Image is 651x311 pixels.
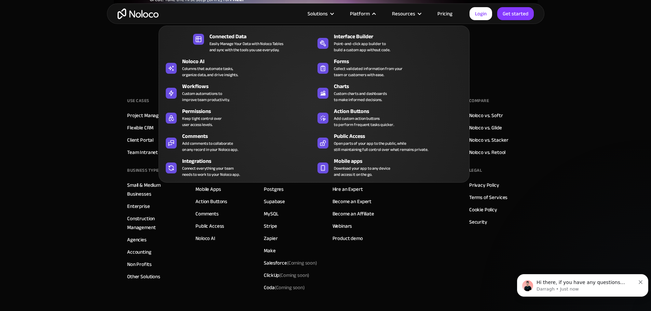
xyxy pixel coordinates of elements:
div: Noloco AI [182,57,317,66]
iframe: Intercom notifications message [514,260,651,308]
a: Non Profits [127,260,151,269]
div: Custom charts and dashboards to make informed decisions. [334,90,387,103]
div: Columns that automate tasks, organize data, and drive insights. [182,66,238,78]
a: Noloco AI [195,234,215,243]
a: Noloco vs. Stacker [469,136,508,144]
a: Postgres [264,185,284,194]
div: Resources [383,9,429,18]
a: MySQL [264,209,278,218]
div: Resources [392,9,415,18]
span: (Coming soon) [287,258,317,268]
a: Mobile appsDownload your app to any deviceand access it on the go. [314,156,466,179]
a: Noloco AIColumns that automate tasks,organize data, and drive insights. [162,56,314,79]
div: Platform [350,9,370,18]
div: Legal [469,165,482,175]
a: Product demo [333,234,363,243]
div: Comments [182,132,317,140]
a: Webinars [333,222,352,230]
a: Other Solutions [127,272,160,281]
div: Interface Builder [334,32,469,41]
a: FormsCollect validated information from yourteam or customers with ease. [314,56,466,79]
a: Zapier [264,234,277,243]
a: Make [264,246,275,255]
a: Pricing [429,9,461,18]
a: Mobile Apps [195,185,221,194]
div: Open parts of your app to the public, while still maintaining full control over what remains priv... [334,140,428,153]
a: Enterprise [127,202,150,211]
div: Salesforce [264,258,317,267]
div: Custom automations to improve team productivity. [182,90,230,103]
div: Compare [469,96,489,106]
div: Point-and-click app builder to build a custom app without code. [334,41,390,53]
a: Small & Medium Businesses [127,181,182,198]
a: Project Managment [127,111,170,120]
div: Add comments to collaborate on any record in your Noloco app. [182,140,238,153]
a: Flexible CRM [127,123,153,132]
div: Permissions [182,107,317,115]
div: BUSINESS TYPES [127,165,161,175]
span: Download your app to any device and access it on the go. [334,165,390,178]
a: CommentsAdd comments to collaborateon any record in your Noloco app. [162,131,314,154]
div: Collect validated information from your team or customers with ease. [334,66,403,78]
span: (Coming soon) [275,283,305,292]
a: home [118,9,159,19]
a: WorkflowsCustom automations toimprove team productivity. [162,81,314,104]
a: PermissionsKeep tight control overuser access levels. [162,106,314,129]
div: Integrations [182,157,317,165]
a: Action ButtonsAdd custom action buttonsto perform frequent tasks quicker. [314,106,466,129]
a: Public Access [195,222,224,230]
a: Cookie Policy [469,205,497,214]
a: Become an Expert [333,197,372,206]
a: IntegrationsConnect everything your teamneeds to work to your Noloco app. [162,156,314,179]
a: Noloco vs. Softr [469,111,503,120]
a: Terms of Services [469,193,507,202]
div: Mobile apps [334,157,469,165]
a: Client Portal [127,136,153,144]
div: Connected Data [209,32,290,41]
div: Keep tight control over user access levels. [182,115,222,128]
div: Connect everything your team needs to work to your Noloco app. [182,165,240,178]
a: Accounting [127,248,151,256]
a: Team Intranet [127,148,158,157]
div: Platform [341,9,383,18]
a: Stripe [264,222,277,230]
div: Use Cases [127,96,149,106]
a: Action Buttons [195,197,227,206]
a: Public AccessOpen parts of your app to the public, whilestill maintaining full control over what ... [314,131,466,154]
span: (Coming soon) [279,270,309,280]
div: Forms [334,57,469,66]
a: Construction Management [127,214,182,232]
div: Easily Manage Your Data with Noloco Tables and sync with the tools you use everyday. [209,41,283,53]
a: Agencies [127,235,147,244]
a: ChartsCustom charts and dashboardsto make informed decisions. [314,81,466,104]
a: Hire an Expert [333,185,363,194]
a: Security [469,217,487,226]
a: Noloco vs. Retool [469,148,505,157]
a: Privacy Policy [469,181,499,189]
a: Login [470,7,492,20]
nav: Platform [159,16,470,183]
div: Workflows [182,82,317,90]
div: ClickUp [264,271,309,280]
div: Charts [334,82,469,90]
div: Action Buttons [334,107,469,115]
a: Comments [195,209,219,218]
a: Noloco vs. Glide [469,123,502,132]
a: Supabase [264,197,285,206]
div: Coda [264,283,304,292]
div: Solutions [299,9,341,18]
div: Public Access [334,132,469,140]
div: Solutions [308,9,328,18]
a: Connected DataEasily Manage Your Data with Noloco Tablesand sync with the tools you use everyday. [190,31,287,54]
a: Interface BuilderPoint-and-click app builder tobuild a custom app without code. [314,31,466,54]
a: Become an Affiliate [333,209,374,218]
div: Add custom action buttons to perform frequent tasks quicker. [334,115,394,128]
a: Get started [497,7,534,20]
